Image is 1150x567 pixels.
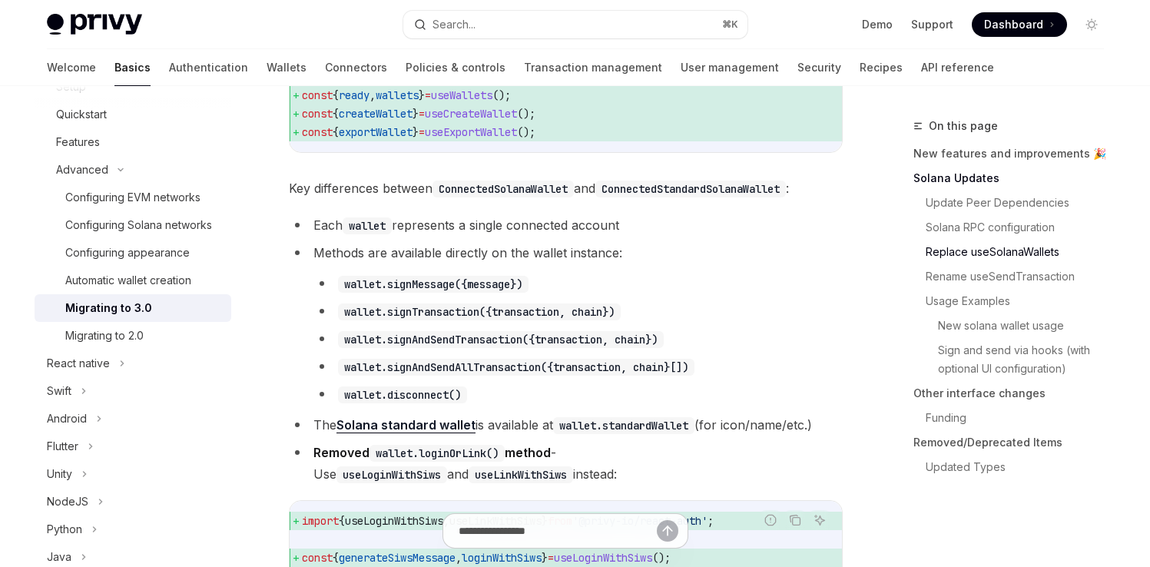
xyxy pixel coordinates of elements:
a: Automatic wallet creation [35,267,231,294]
li: Each represents a single connected account [289,214,843,236]
div: React native [47,354,110,373]
a: Wallets [267,49,307,86]
a: Security [797,49,841,86]
span: const [302,125,333,139]
div: Swift [47,382,71,400]
code: wallet.loginOrLink() [370,445,505,462]
div: Search... [432,15,476,34]
code: ConnectedStandardSolanaWallet [595,181,786,197]
a: Other interface changes [913,381,1116,406]
code: useLoginWithSiws [336,466,447,483]
span: ready [339,88,370,102]
span: const [302,107,333,121]
span: const [302,88,333,102]
a: Removed/Deprecated Items [913,430,1116,455]
code: wallet [343,217,392,234]
li: Methods are available directly on the wallet instance: [289,242,843,405]
li: - Use and instead: [289,442,843,485]
a: Recipes [860,49,903,86]
span: (); [517,125,535,139]
span: = [419,107,425,121]
span: Key differences between and : [289,177,843,199]
div: Migrating to 2.0 [65,327,144,345]
a: Sign and send via hooks (with optional UI configuration) [938,338,1116,381]
li: The is available at (for icon/name/etc.) [289,414,843,436]
code: wallet.standardWallet [553,417,694,434]
div: Unity [47,465,72,483]
span: } [413,125,419,139]
a: Features [35,128,231,156]
strong: Removed method [313,445,551,460]
a: Funding [926,406,1116,430]
a: Updated Types [926,455,1116,479]
span: On this page [929,117,998,135]
a: Configuring appearance [35,239,231,267]
span: , [370,88,376,102]
code: wallet.signAndSendAllTransaction({transaction, chain}[]) [338,359,694,376]
span: useWallets [431,88,492,102]
button: Search...⌘K [403,11,747,38]
a: Demo [862,17,893,32]
code: ConnectedSolanaWallet [432,181,574,197]
span: useCreateWallet [425,107,517,121]
a: Usage Examples [926,289,1116,313]
a: Welcome [47,49,96,86]
a: Authentication [169,49,248,86]
button: Send message [657,520,678,542]
div: Configuring appearance [65,244,190,262]
a: Solana Updates [913,166,1116,191]
a: Solana standard wallet [336,417,476,433]
span: ⌘ K [722,18,738,31]
code: wallet.disconnect() [338,386,467,403]
div: Features [56,133,100,151]
a: User management [681,49,779,86]
a: Transaction management [524,49,662,86]
span: (); [517,107,535,121]
a: New features and improvements 🎉 [913,141,1116,166]
div: Configuring Solana networks [65,216,212,234]
img: light logo [47,14,142,35]
a: New solana wallet usage [938,313,1116,338]
a: Migrating to 2.0 [35,322,231,350]
div: Migrating to 3.0 [65,299,152,317]
button: Toggle dark mode [1079,12,1104,37]
div: Flutter [47,437,78,456]
span: exportWallet [339,125,413,139]
span: = [419,125,425,139]
span: { [333,88,339,102]
div: Android [47,409,87,428]
span: useExportWallet [425,125,517,139]
a: Connectors [325,49,387,86]
div: Automatic wallet creation [65,271,191,290]
span: } [413,107,419,121]
span: (); [492,88,511,102]
code: useLinkWithSiws [469,466,573,483]
a: Basics [114,49,151,86]
span: { [333,107,339,121]
a: API reference [921,49,994,86]
span: } [419,88,425,102]
a: Configuring Solana networks [35,211,231,239]
div: NodeJS [47,492,88,511]
a: Quickstart [35,101,231,128]
span: createWallet [339,107,413,121]
div: Python [47,520,82,539]
a: Migrating to 3.0 [35,294,231,322]
a: Dashboard [972,12,1067,37]
div: Advanced [56,161,108,179]
code: wallet.signAndSendTransaction({transaction, chain}) [338,331,664,348]
span: Dashboard [984,17,1043,32]
span: = [425,88,431,102]
div: Java [47,548,71,566]
a: Configuring EVM networks [35,184,231,211]
span: { [333,125,339,139]
div: Configuring EVM networks [65,188,201,207]
a: Policies & controls [406,49,505,86]
a: Solana RPC configuration [926,215,1116,240]
code: wallet.signMessage({message}) [338,276,529,293]
span: wallets [376,88,419,102]
a: Update Peer Dependencies [926,191,1116,215]
a: Support [911,17,953,32]
a: Replace useSolanaWallets [926,240,1116,264]
code: wallet.signTransaction({transaction, chain}) [338,303,621,320]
